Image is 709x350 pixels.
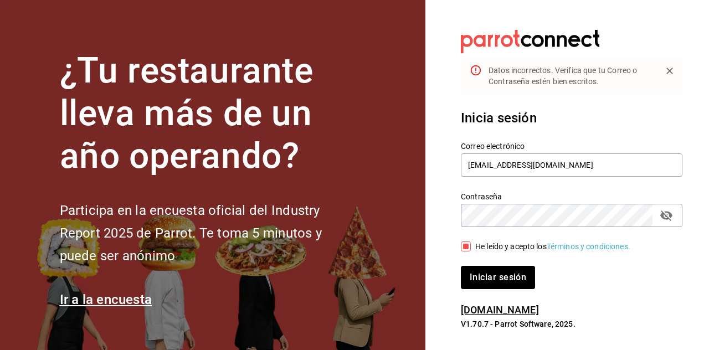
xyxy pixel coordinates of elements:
[657,206,676,225] button: passwordField
[661,63,678,79] button: Close
[60,50,359,177] h1: ¿Tu restaurante lleva más de un año operando?
[461,318,682,330] p: V1.70.7 - Parrot Software, 2025.
[475,241,630,253] div: He leído y acepto los
[461,266,535,289] button: Iniciar sesión
[461,153,682,177] input: Ingresa tu correo electrónico
[60,199,359,267] h2: Participa en la encuesta oficial del Industry Report 2025 de Parrot. Te toma 5 minutos y puede se...
[461,108,682,128] h3: Inicia sesión
[461,304,539,316] a: [DOMAIN_NAME]
[489,60,653,91] div: Datos incorrectos. Verifica que tu Correo o Contraseña estén bien escritos.
[60,292,152,307] a: Ir a la encuesta
[547,242,630,251] a: Términos y condiciones.
[461,193,682,200] label: Contraseña
[461,142,682,150] label: Correo electrónico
